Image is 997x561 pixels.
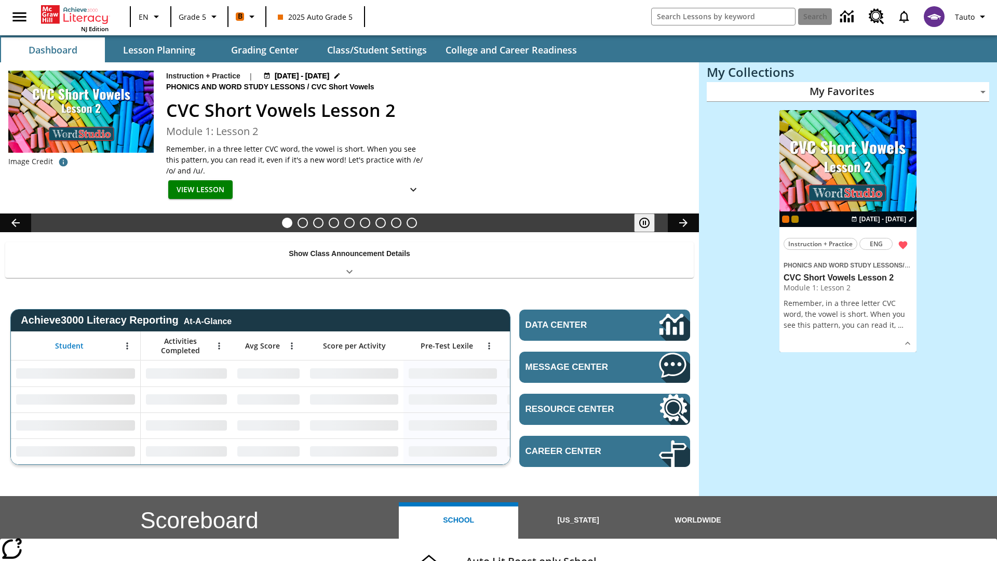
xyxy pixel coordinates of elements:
[634,213,655,232] button: Pause
[788,238,853,249] span: Instruction + Practice
[81,25,109,33] span: NJ Edition
[249,71,253,82] span: |
[168,180,233,199] button: View Lesson
[791,216,799,223] div: New 2025 class
[119,338,135,354] button: Open Menu
[8,71,154,153] img: CVC Short Vowels Lesson 2.
[245,341,280,351] span: Avg Score
[146,337,214,355] span: Activities Completed
[134,7,167,26] button: Language: EN, Select a language
[282,218,292,228] button: Slide 1 CVC Short Vowels Lesson 2
[41,4,109,25] a: Home
[232,386,305,412] div: No Data,
[634,213,665,232] div: Pause
[184,315,232,326] div: At-A-Glance
[526,362,628,372] span: Message Center
[782,216,789,223] div: Current Class
[232,7,262,26] button: Boost Class color is orange. Change class color
[360,218,370,228] button: Slide 6 Pre-release lesson
[707,65,989,79] h3: My Collections
[779,110,917,353] div: lesson details
[421,341,473,351] span: Pre-Test Lexile
[179,11,206,22] span: Grade 5
[313,218,324,228] button: Slide 3 Cars of the Future?
[8,156,53,167] p: Image Credit
[238,10,242,23] span: B
[481,338,497,354] button: Open Menu
[526,404,628,415] span: Resource Center
[652,8,795,25] input: search field
[638,502,758,539] button: Worldwide
[1,37,105,62] button: Dashboard
[863,3,891,31] a: Resource Center, Will open in new tab
[21,314,232,326] span: Achieve3000 Literacy Reporting
[298,218,308,228] button: Slide 2 Taking Movies to the X-Dimension
[784,238,857,250] button: Instruction + Practice
[519,436,690,467] a: Career Center
[174,7,224,26] button: Grade: Grade 5, Select a grade
[107,37,211,62] button: Lesson Planning
[924,6,945,27] img: avatar image
[53,153,74,171] button: Image credit: TOXIC CAT/Shutterstock
[519,310,690,341] a: Data Center
[905,262,959,269] span: CVC Short Vowels
[344,218,355,228] button: Slide 5 One Idea, Lots of Hard Work
[289,248,410,259] p: Show Class Announcement Details
[141,412,232,438] div: No Data,
[166,143,426,176] p: Remember, in a three letter CVC word, the vowel is short. When you see this pattern, you can read...
[55,341,84,351] span: Student
[278,11,353,22] span: 2025 Auto Grade 5
[900,336,915,351] button: Show Details
[403,180,424,199] button: Show Details
[166,124,686,139] h3: Module 1: Lesson 2
[918,3,951,30] button: Select a new avatar
[526,446,628,457] span: Career Center
[502,438,601,464] div: No Data,
[526,320,624,330] span: Data Center
[951,7,993,26] button: Profile/Settings
[391,218,401,228] button: Slide 8 Making a Difference for the Planet
[894,236,912,255] button: Remove from Favorites
[4,2,35,32] button: Open side menu
[141,360,232,386] div: No Data,
[5,242,694,278] div: Show Class Announcement Details
[407,218,417,228] button: Slide 9 Sleepless in the Animal Kingdom
[139,11,149,22] span: EN
[166,71,240,82] p: Instruction + Practice
[375,218,386,228] button: Slide 7 Career Lesson
[311,82,376,93] span: CVC Short Vowels
[784,259,912,271] span: Topic: Phonics and Word Study Lessons/CVC Short Vowels
[211,338,227,354] button: Open Menu
[141,438,232,464] div: No Data,
[849,215,917,224] button: Aug 23 - Aug 23 Choose Dates
[141,386,232,412] div: No Data,
[784,262,902,269] span: Phonics and Word Study Lessons
[232,360,305,386] div: No Data,
[329,218,339,228] button: Slide 4 What's the Big Idea?
[707,82,989,102] div: My Favorites
[518,502,638,539] button: [US_STATE]
[232,438,305,464] div: No Data,
[284,338,300,354] button: Open Menu
[891,3,918,30] a: Notifications
[261,71,343,82] button: Aug 23 - Aug 23 Choose Dates
[399,502,518,539] button: School
[519,352,690,383] a: Message Center
[502,360,601,386] div: No Data,
[859,215,906,224] span: [DATE] - [DATE]
[668,213,699,232] button: Lesson carousel, Next
[502,412,601,438] div: No Data,
[166,97,686,124] h2: CVC Short Vowels Lesson 2
[502,386,601,412] div: No Data,
[784,298,912,330] p: Remember, in a three letter CVC word, the vowel is short. When you see this pattern, you can read...
[859,238,893,250] button: ENG
[519,394,690,425] a: Resource Center, Will open in new tab
[902,260,910,270] span: /
[898,320,904,330] span: …
[41,3,109,33] div: Home
[307,83,309,91] span: /
[323,341,386,351] span: Score per Activity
